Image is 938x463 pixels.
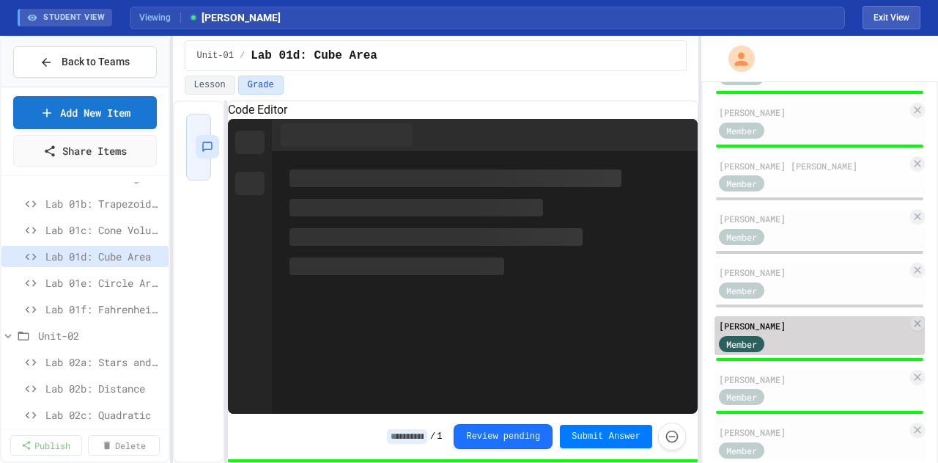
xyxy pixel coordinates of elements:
span: [PERSON_NAME] [188,10,281,26]
span: Unit-02 [38,328,163,343]
span: Member [726,338,757,351]
span: Back to Teams [62,54,130,70]
h6: Code Editor [228,101,698,119]
span: Member [726,284,757,297]
span: Lab 02c: Quadratic [45,407,163,423]
div: My Account [713,42,758,76]
button: Lesson [185,76,235,95]
span: Submit Answer [572,431,640,442]
span: / [240,50,245,62]
a: Share Items [13,135,157,167]
span: Lab 01f: Fahrenheit to Celsius [45,302,163,317]
span: Viewing [139,11,181,24]
button: Submit Answer [560,425,652,448]
button: Force resubmission of student's answer (Admin only) [658,423,686,451]
span: Lab 01c: Cone Volume [45,222,163,238]
div: [PERSON_NAME] [719,319,907,332]
a: Publish [10,435,82,456]
span: Lab 02b: Distance [45,381,163,396]
button: Back to Teams [13,46,157,78]
span: STUDENT VIEW [43,12,105,24]
span: Lab 02a: Stars and Stripes [45,354,163,370]
span: Lab 01b: Trapezoid Area [45,196,163,211]
a: Delete [88,435,160,456]
span: / [430,431,435,442]
span: Lab 01d: Cube Area [45,249,163,264]
button: Review pending [454,424,553,449]
button: Grade [238,76,284,95]
div: [PERSON_NAME] [719,266,907,279]
a: Add New Item [13,96,157,129]
span: Lab 01e: Circle Area [45,275,163,291]
span: Member [726,390,757,404]
div: [PERSON_NAME] [719,373,907,386]
span: Unit-01 [197,50,234,62]
button: Exit student view [863,6,920,29]
span: Member [726,444,757,457]
span: Member [726,124,757,137]
span: Lab 01d: Cube Area [251,47,377,65]
div: [PERSON_NAME] [719,106,907,119]
span: Member [726,177,757,190]
div: [PERSON_NAME] [PERSON_NAME] [719,159,907,172]
span: 1 [437,431,442,442]
span: Member [726,230,757,244]
div: [PERSON_NAME] [719,426,907,439]
div: [PERSON_NAME] [719,212,907,225]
